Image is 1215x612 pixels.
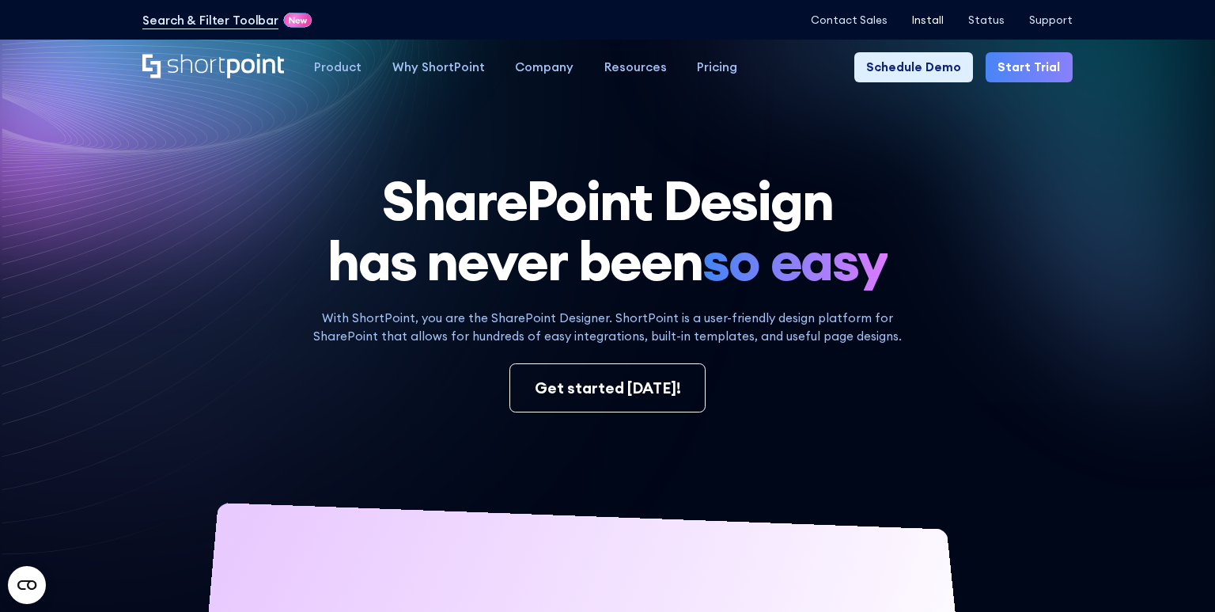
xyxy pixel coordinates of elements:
[1029,14,1073,27] a: Support
[912,14,944,27] a: Install
[589,52,681,82] a: Resources
[515,58,573,76] div: Company
[142,170,1072,291] h1: SharePoint Design has never been
[392,58,485,76] div: Why ShortPoint
[377,52,500,82] a: Why ShortPoint
[986,52,1073,82] a: Start Trial
[702,230,888,291] span: so easy
[697,58,737,76] div: Pricing
[854,52,974,82] a: Schedule Demo
[509,363,706,412] a: Get started [DATE]!
[299,52,377,82] a: Product
[968,14,1005,27] a: Status
[300,309,915,345] p: With ShortPoint, you are the SharePoint Designer. ShortPoint is a user-friendly design platform f...
[604,58,667,76] div: Resources
[8,566,46,604] button: Open CMP widget
[500,52,589,82] a: Company
[682,52,752,82] a: Pricing
[1136,536,1215,612] iframe: Chat Widget
[142,54,284,80] a: Home
[142,11,278,29] a: Search & Filter Toolbar
[314,58,361,76] div: Product
[535,377,681,400] div: Get started [DATE]!
[811,14,888,27] a: Contact Sales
